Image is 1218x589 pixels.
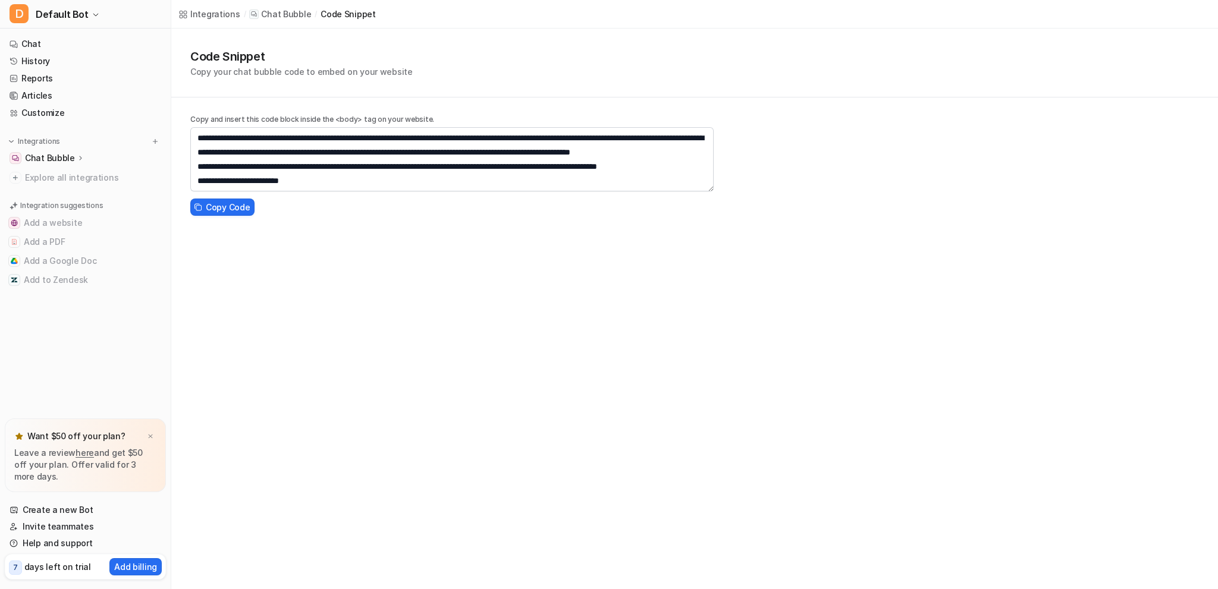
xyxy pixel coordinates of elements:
[261,8,311,20] p: Chat Bubble
[244,9,246,20] span: /
[249,8,311,20] a: Chat Bubble
[7,137,15,146] img: expand menu
[5,36,166,52] a: Chat
[5,87,166,104] a: Articles
[5,251,166,270] button: Add a Google DocAdd a Google Doc
[11,238,18,245] img: Add a PDF
[5,232,166,251] button: Add a PDFAdd a PDF
[190,65,413,78] p: Copy your chat bubble code to embed on your website
[25,152,75,164] p: Chat Bubble
[20,200,103,211] p: Integration suggestions
[109,558,162,575] button: Add billing
[5,502,166,518] a: Create a new Bot
[18,137,60,146] p: Integrations
[14,431,24,441] img: star
[11,276,18,284] img: Add to Zendesk
[25,168,161,187] span: Explore all integrations
[36,6,89,23] span: Default Bot
[5,169,166,186] a: Explore all integrations
[194,203,202,211] img: copy
[147,433,154,440] img: x
[14,447,156,483] p: Leave a review and get $50 off your plan. Offer valid for 3 more days.
[5,518,166,535] a: Invite teammates
[315,9,317,20] span: /
[11,257,18,264] img: Add a Google Doc
[24,560,91,573] p: days left on trial
[5,70,166,87] a: Reports
[190,199,255,216] button: Copy Code
[190,8,240,20] div: Integrations
[5,105,166,121] a: Customize
[10,172,21,184] img: explore all integrations
[5,535,166,552] a: Help and support
[190,114,714,125] p: Copy and insert this code block inside the <body> tag on your website.
[76,448,94,458] a: here
[10,4,29,23] span: D
[321,8,376,20] a: code snippet
[11,219,18,226] img: Add a website
[5,53,166,70] a: History
[206,201,250,213] span: Copy Code
[27,430,125,442] p: Want $50 off your plan?
[178,8,240,20] a: Integrations
[5,136,64,147] button: Integrations
[190,48,413,65] h1: Code Snippet
[114,560,157,573] p: Add billing
[151,137,159,146] img: menu_add.svg
[5,213,166,232] button: Add a websiteAdd a website
[13,562,18,573] p: 7
[12,155,19,162] img: Chat Bubble
[5,270,166,289] button: Add to ZendeskAdd to Zendesk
